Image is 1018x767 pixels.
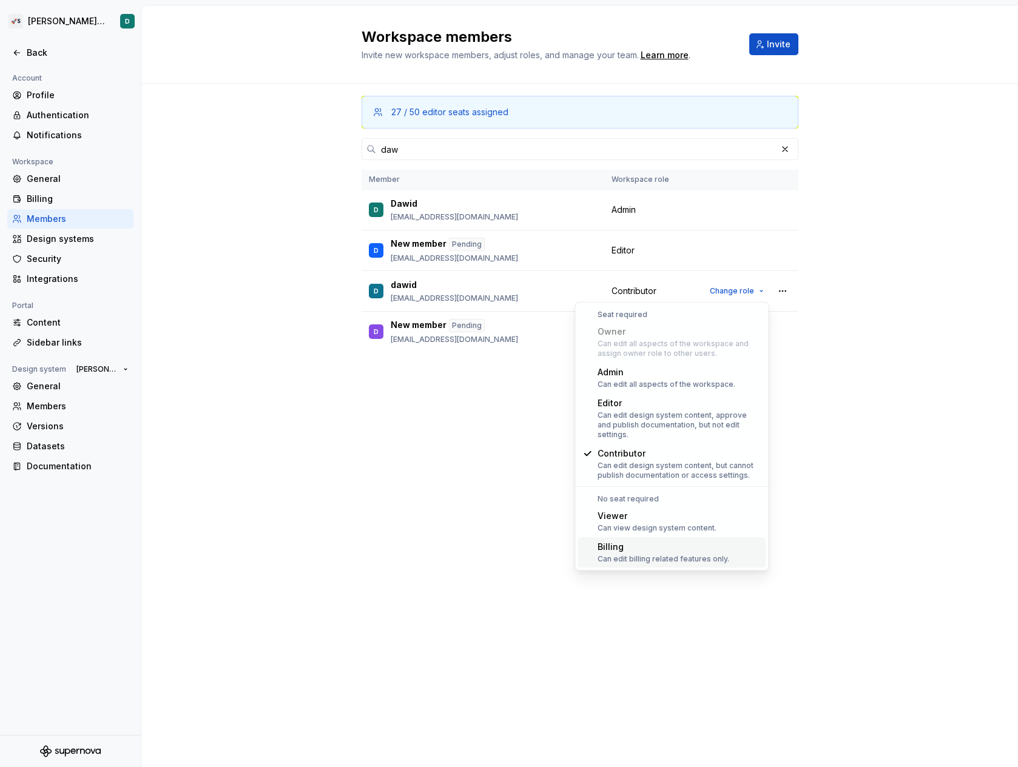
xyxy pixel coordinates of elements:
[449,319,485,332] div: Pending
[391,335,518,344] p: [EMAIL_ADDRESS][DOMAIN_NAME]
[639,51,690,60] span: .
[27,460,129,472] div: Documentation
[578,310,766,320] div: Seat required
[391,279,417,291] p: dawid
[598,461,761,480] div: Can edit design system content, but cannot publish documentation or access settings.
[27,47,129,59] div: Back
[27,193,129,205] div: Billing
[612,244,635,256] span: Editor
[7,229,133,249] a: Design systems
[598,410,761,440] div: Can edit design system content, approve and publish documentation, but not edit settings.
[598,339,761,358] div: Can edit all aspects of the workspace and assign owner role to other users.
[362,170,604,190] th: Member
[27,317,129,329] div: Content
[391,106,508,118] div: 27 / 50 editor seats assigned
[767,38,790,50] span: Invite
[7,71,47,85] div: Account
[7,106,133,125] a: Authentication
[376,138,777,160] input: Search in members...
[40,745,101,757] svg: Supernova Logo
[704,283,769,300] button: Change role
[7,333,133,352] a: Sidebar links
[27,109,129,121] div: Authentication
[391,319,447,332] p: New member
[374,244,379,256] div: D
[576,303,769,570] div: Suggestions
[7,377,133,396] a: General
[7,313,133,332] a: Content
[641,49,689,61] a: Learn more
[598,366,735,378] div: Admin
[27,129,129,141] div: Notifications
[391,238,447,251] p: New member
[598,510,716,522] div: Viewer
[27,173,129,185] div: General
[7,43,133,62] a: Back
[612,204,636,216] span: Admin
[76,364,118,374] span: [PERSON_NAME]'s tests
[598,397,761,409] div: Editor
[578,494,766,504] div: No seat required
[7,437,133,456] a: Datasets
[2,8,138,35] button: 🚀S[PERSON_NAME]'s testsD
[27,380,129,392] div: General
[125,16,130,26] div: D
[27,89,129,101] div: Profile
[391,253,518,263] p: [EMAIL_ADDRESS][DOMAIN_NAME]
[7,169,133,189] a: General
[27,420,129,432] div: Versions
[710,286,754,296] span: Change role
[749,33,798,55] button: Invite
[27,440,129,452] div: Datasets
[598,523,716,533] div: Can view design system content.
[7,457,133,476] a: Documentation
[7,362,71,377] div: Design system
[7,417,133,436] a: Versions
[598,326,761,338] div: Owner
[391,212,518,222] p: [EMAIL_ADDRESS][DOMAIN_NAME]
[27,233,129,245] div: Design systems
[449,238,485,251] div: Pending
[27,337,129,349] div: Sidebar links
[374,285,379,297] div: D
[391,293,518,303] p: [EMAIL_ADDRESS][DOMAIN_NAME]
[362,50,639,60] span: Invite new workspace members, adjust roles, and manage your team.
[27,253,129,265] div: Security
[7,298,38,313] div: Portal
[391,198,417,210] p: Dawid
[604,170,697,190] th: Workspace role
[8,14,23,28] div: 🚀S
[598,380,735,389] div: Can edit all aspects of the workspace.
[598,554,729,564] div: Can edit billing related features only.
[598,541,729,553] div: Billing
[7,249,133,269] a: Security
[7,85,133,105] a: Profile
[28,15,106,27] div: [PERSON_NAME]'s tests
[362,27,735,47] h2: Workspace members
[598,447,761,460] div: Contributor
[7,126,133,145] a: Notifications
[374,326,379,338] div: D
[612,285,656,297] span: Contributor
[27,213,129,225] div: Members
[7,189,133,209] a: Billing
[27,400,129,412] div: Members
[27,273,129,285] div: Integrations
[7,155,58,169] div: Workspace
[7,269,133,289] a: Integrations
[374,204,379,216] div: D
[7,397,133,416] a: Members
[7,209,133,229] a: Members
